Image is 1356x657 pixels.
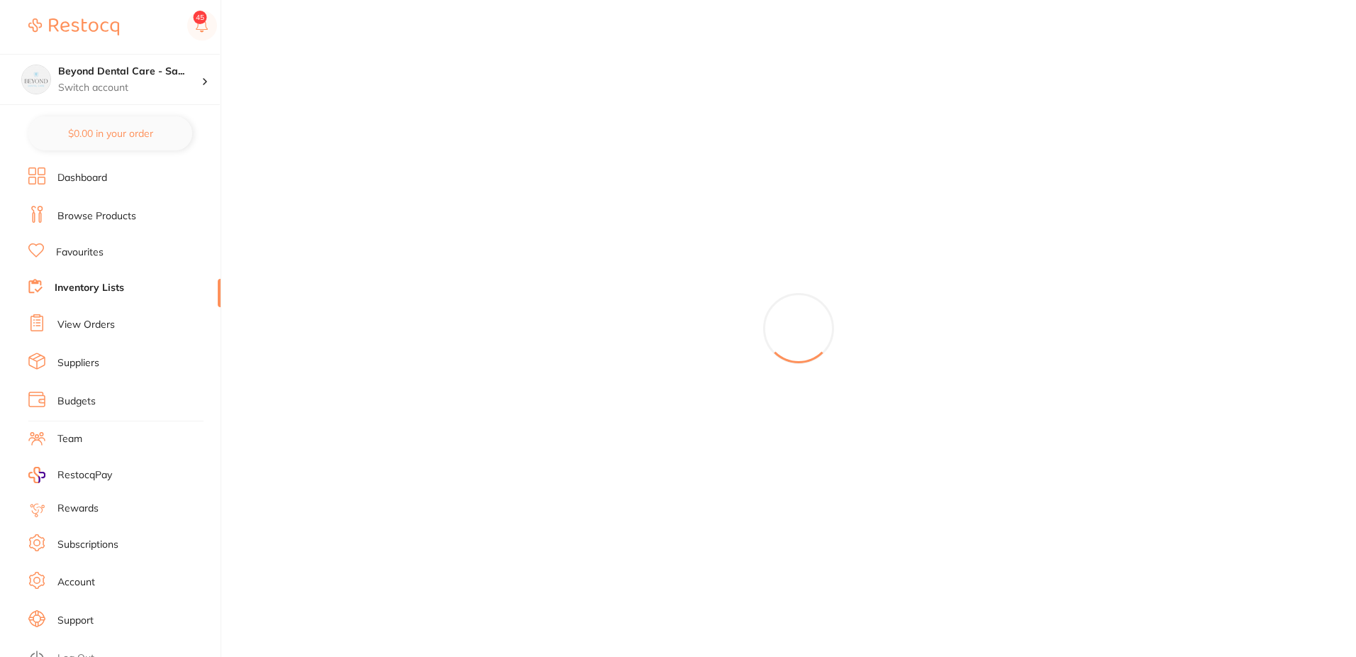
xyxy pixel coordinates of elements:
img: RestocqPay [28,467,45,483]
a: Rewards [57,502,99,516]
a: Inventory Lists [55,281,124,295]
a: Browse Products [57,209,136,223]
a: RestocqPay [28,467,112,483]
a: Account [57,575,95,590]
h4: Beyond Dental Care - Sandstone Point [58,65,201,79]
a: View Orders [57,318,115,332]
a: Restocq Logo [28,11,119,43]
a: Favourites [56,245,104,260]
p: Switch account [58,81,201,95]
img: Beyond Dental Care - Sandstone Point [22,65,50,94]
a: Suppliers [57,356,99,370]
a: Dashboard [57,171,107,185]
a: Subscriptions [57,538,118,552]
a: Support [57,614,94,628]
button: $0.00 in your order [28,116,192,150]
a: Budgets [57,394,96,409]
img: Restocq Logo [28,18,119,35]
span: RestocqPay [57,468,112,482]
a: Team [57,432,82,446]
